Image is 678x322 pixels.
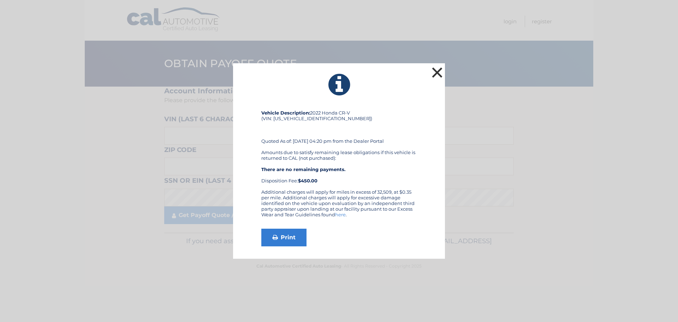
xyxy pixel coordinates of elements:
a: here [335,212,346,217]
strong: $450.00 [298,178,317,183]
button: × [430,65,444,80]
div: 2022 Honda CR-V (VIN: [US_VEHICLE_IDENTIFICATION_NUMBER]) Quoted As of: [DATE] 04:20 pm from the ... [261,110,417,189]
strong: There are no remaining payments. [261,166,345,172]
strong: Vehicle Description: [261,110,310,116]
div: Amounts due to satisfy remaining lease obligations if this vehicle is returned to CAL (not purcha... [261,150,417,183]
a: Print [261,229,307,246]
div: Additional charges will apply for miles in excess of 32,509, at $0.35 per mile. Additional charge... [261,189,417,223]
